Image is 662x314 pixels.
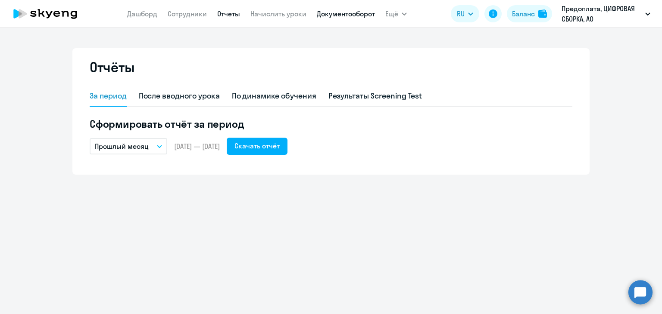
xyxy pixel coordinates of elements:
p: Предоплата, ЦИФРОВАЯ СБОРКА, АО [562,3,642,24]
span: [DATE] — [DATE] [174,142,220,151]
a: Начислить уроки [250,9,306,18]
p: Прошлый месяц [95,141,149,151]
h5: Сформировать отчёт за период [90,117,572,131]
div: Скачать отчёт [234,141,280,151]
div: За период [90,90,127,102]
a: Отчеты [217,9,240,18]
a: Сотрудники [168,9,207,18]
img: balance [538,9,547,18]
span: Ещё [385,9,398,19]
div: Результаты Screening Test [328,90,422,102]
button: RU [451,5,479,22]
button: Ещё [385,5,407,22]
div: По динамике обучения [232,90,316,102]
button: Предоплата, ЦИФРОВАЯ СБОРКА, АО [557,3,655,24]
button: Балансbalance [507,5,552,22]
button: Прошлый месяц [90,138,167,154]
div: После вводного урока [139,90,220,102]
span: RU [457,9,465,19]
h2: Отчёты [90,58,134,76]
a: Дашборд [127,9,157,18]
a: Документооборот [317,9,375,18]
div: Баланс [512,9,535,19]
button: Скачать отчёт [227,138,287,155]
